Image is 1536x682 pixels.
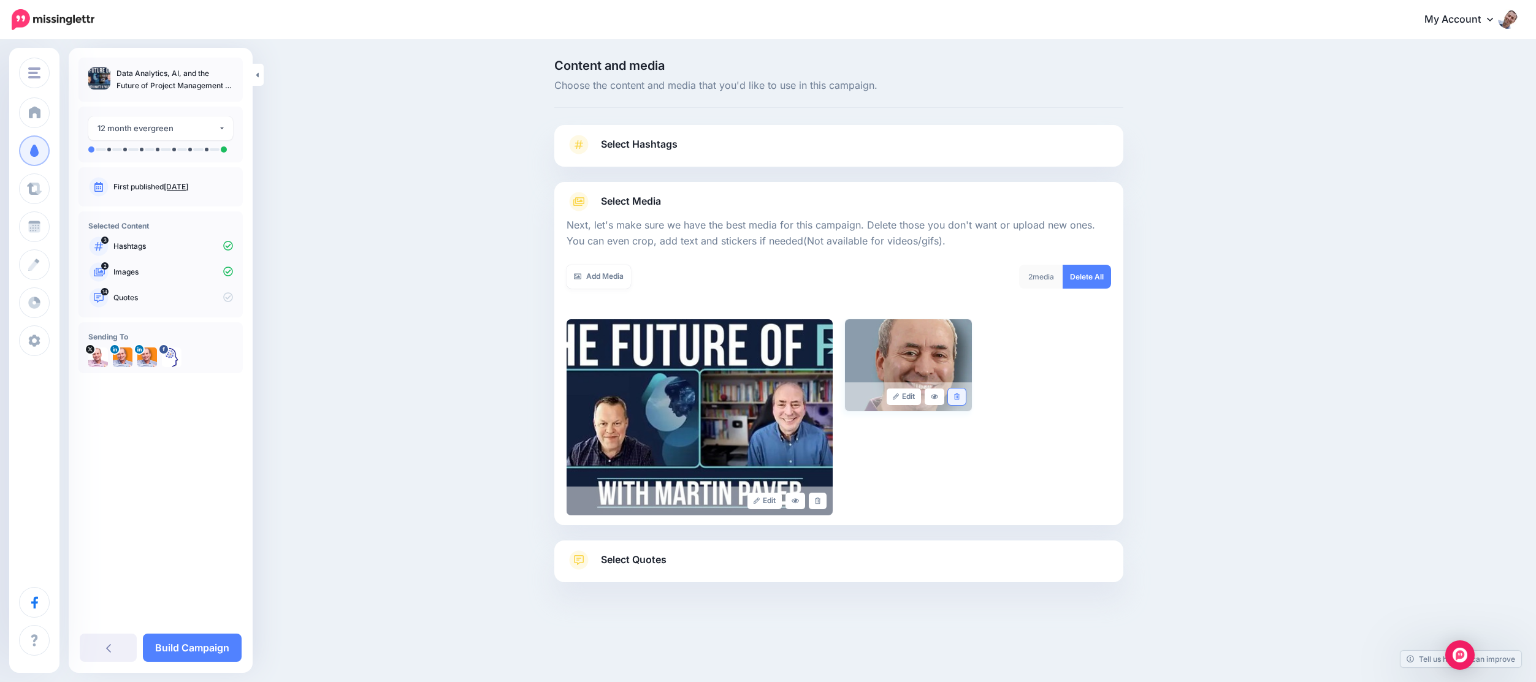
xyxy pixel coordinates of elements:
span: 3 [101,237,109,244]
p: Data Analytics, AI, and the Future of Project Management – with [PERSON_NAME] [117,67,233,92]
p: Images [113,267,233,278]
a: My Account [1412,5,1518,35]
span: Select Media [601,193,661,210]
h4: Selected Content [88,221,233,230]
p: Quotes [113,292,233,303]
span: 14 [101,288,109,295]
div: Select Media [567,211,1111,515]
a: Select Quotes [567,550,1111,582]
img: 30dd238dd19cd97fe8dd427bea783f43_large.jpg [567,319,833,515]
a: Edit [887,388,922,405]
div: Open Intercom Messenger [1445,640,1475,670]
img: menu.png [28,67,40,78]
p: Hashtags [113,241,233,252]
a: Select Hashtags [567,135,1111,167]
span: Select Quotes [601,551,667,568]
img: 1708809625171-37032.png [113,347,132,367]
span: Choose the content and media that you'd like to use in this campaign. [554,78,1123,94]
a: Edit [747,493,782,509]
span: 2 [1028,272,1033,281]
img: 13007354_1717494401865450_1815260841047396495_n-bsa13168.png [162,347,181,367]
a: [DATE] [164,182,188,191]
span: Content and media [554,59,1123,72]
button: 12 month evergreen [88,116,233,140]
a: Delete All [1063,265,1111,289]
a: Add Media [567,265,631,289]
a: Tell us how we can improve [1400,651,1521,667]
p: First published [113,181,233,192]
img: Missinglettr [12,9,94,30]
span: Select Hashtags [601,136,678,153]
div: 12 month evergreen [97,121,218,135]
a: Select Media [567,192,1111,211]
img: 1708809625171-37032.png [137,347,157,367]
img: x8FBtdm3-2445.png [88,347,108,367]
img: 30dd238dd19cd97fe8dd427bea783f43_thumb.jpg [88,67,110,89]
span: 2 [101,262,109,270]
img: dfe9074ec76e3f2ed97b675b9f5b40a4_large.jpg [845,319,972,411]
h4: Sending To [88,332,233,341]
div: media [1019,265,1063,289]
p: Next, let's make sure we have the best media for this campaign. Delete those you don't want or up... [567,218,1111,249]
